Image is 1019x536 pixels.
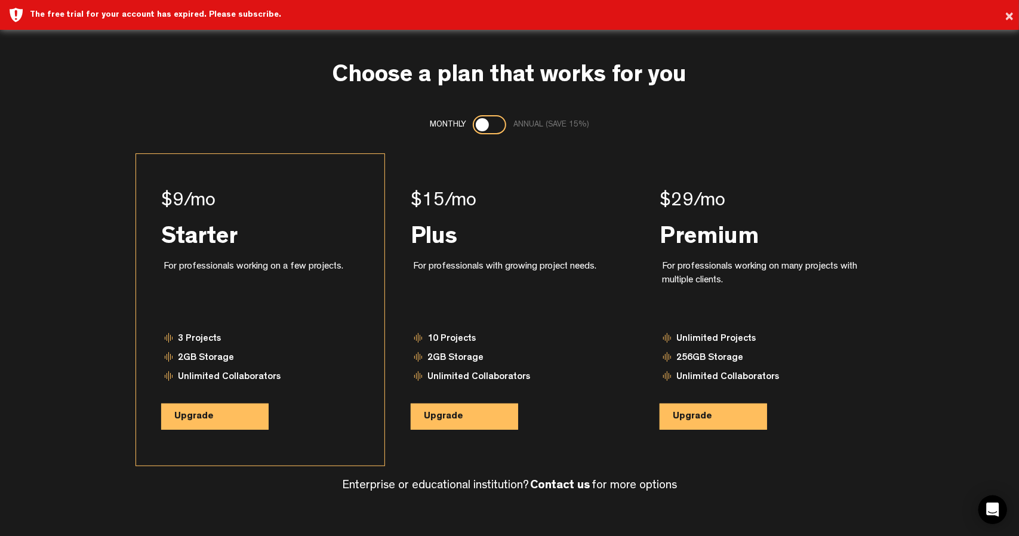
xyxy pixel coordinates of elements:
[660,332,857,351] div: Unlimited Projects
[30,9,1010,21] div: The free trial for your account has expired. Please subscribe.
[662,260,857,309] div: For professionals working on many projects with multiple clients.
[673,412,712,421] span: Upgrade
[530,480,590,492] a: Contact us
[978,495,1007,524] div: Open Intercom Messenger
[660,222,857,246] div: Premium
[333,64,687,90] h3: Choose a plan that works for you
[694,192,725,211] span: /mo
[136,153,384,466] div: $9/mo Starter For professionals working on a few projects. 3 Projects 2GB Storage Unlimited Colla...
[513,115,589,134] div: Annual (save 15%)
[184,192,216,211] span: /mo
[411,403,518,430] button: Upgrade
[660,370,857,389] div: Unlimited Collaborators
[342,479,677,492] h4: Enterprise or educational institution? for more options
[634,153,883,466] div: $29/mo Premium For professionals working on many projects with multiple clients. Unlimited Projec...
[413,260,608,309] div: For professionals with growing project needs.
[161,332,359,351] div: 3 Projects
[445,192,476,211] span: /mo
[1005,5,1014,29] button: ×
[424,412,463,421] span: Upgrade
[161,192,184,211] span: $9
[411,192,445,211] span: $15
[411,332,608,351] div: 10 Projects
[161,403,269,430] button: Upgrade
[174,412,214,421] span: Upgrade
[411,351,608,370] div: 2GB Storage
[161,222,359,246] div: Starter
[385,153,634,466] div: $15/mo Plus For professionals with growing project needs. 10 Projects 2GB Storage Unlimited Colla...
[161,351,359,370] div: 2GB Storage
[430,115,466,134] div: Monthly
[411,222,608,246] div: Plus
[161,370,359,389] div: Unlimited Collaborators
[411,370,608,389] div: Unlimited Collaborators
[660,403,767,430] button: Upgrade
[660,351,857,370] div: 256GB Storage
[164,260,359,309] div: For professionals working on a few projects.
[660,192,694,211] span: $29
